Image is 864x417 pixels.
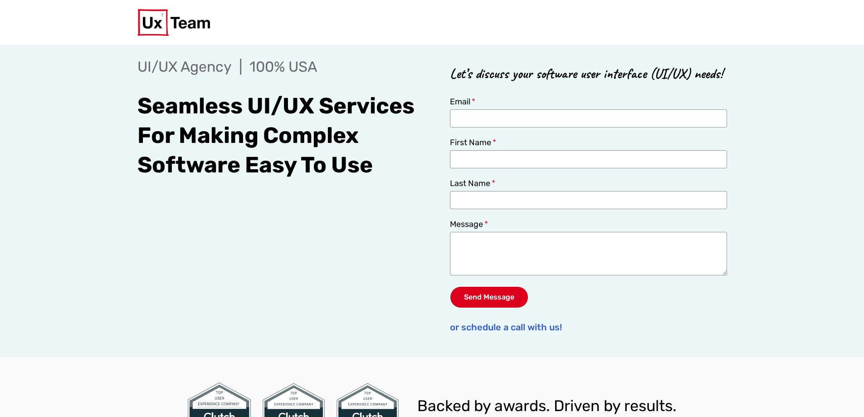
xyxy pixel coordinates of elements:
[819,373,864,417] iframe: Chat Widget
[137,56,425,78] p: UI/UX Agency | 100% USA
[450,315,562,339] a: or schedule a call with us!
[450,323,562,332] span: or schedule a call with us!
[137,9,210,36] img: UX Team
[450,220,488,232] label: Message
[417,397,677,415] span: Backed by awards. Driven by results.
[450,63,727,84] p: Let’s discuss your software user interface (UI/UX) needs!
[464,294,514,301] span: Send Message
[450,98,476,109] label: Email
[450,179,496,191] label: Last Name
[450,98,727,319] form: Contact Us
[450,138,497,150] label: First Name
[137,91,425,180] h1: Seamless UI/UX Services For Making Complex Software Easy To Use
[450,286,528,308] button: Send Message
